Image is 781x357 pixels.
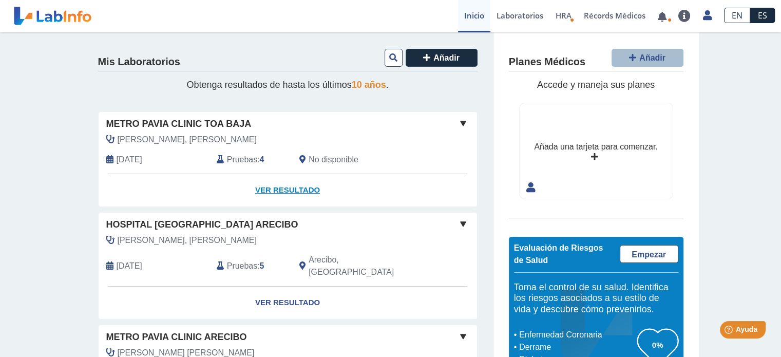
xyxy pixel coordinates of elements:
span: HRA [556,10,572,21]
span: Añadir [639,53,665,62]
span: Añadir [433,53,460,62]
h3: 0% [637,339,678,351]
span: No disponible [309,154,358,166]
div: Añada una tarjeta para comenzar. [534,141,657,153]
a: EN [724,8,750,23]
span: Pruebas [227,154,257,166]
a: ES [750,8,775,23]
button: Añadir [612,49,683,67]
span: Evaluación de Riesgos de Salud [514,243,603,265]
span: Metro Pavia Clinic Arecibo [106,330,247,344]
span: Obtenga resultados de hasta los últimos . [186,80,388,90]
a: Ver Resultado [99,174,477,206]
iframe: Help widget launcher [690,317,770,346]
span: Santiago Cardenas, Vanessa [118,234,257,247]
li: Derrame [517,341,637,353]
h4: Mis Laboratorios [98,56,180,68]
a: Empezar [620,245,678,263]
li: Enfermedad Coronaria [517,329,637,341]
div: : [209,254,292,278]
span: 2025-08-03 [117,260,142,272]
span: Casiano Cabrera, Felix [118,134,257,146]
b: 4 [260,155,264,164]
h5: Toma el control de su salud. Identifica los riesgos asociados a su estilo de vida y descubre cómo... [514,282,678,315]
span: 10 años [352,80,386,90]
h4: Planes Médicos [509,56,585,68]
span: Pruebas [227,260,257,272]
span: Metro Pavia Clinic Toa Baja [106,117,252,131]
button: Añadir [406,49,478,67]
b: 5 [260,261,264,270]
span: 2025-08-15 [117,154,142,166]
span: Empezar [632,250,666,259]
span: Accede y maneja sus planes [537,80,655,90]
span: Arecibo, PR [309,254,422,278]
span: Hospital [GEOGRAPHIC_DATA] Arecibo [106,218,298,232]
div: : [209,154,292,166]
a: Ver Resultado [99,287,477,319]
